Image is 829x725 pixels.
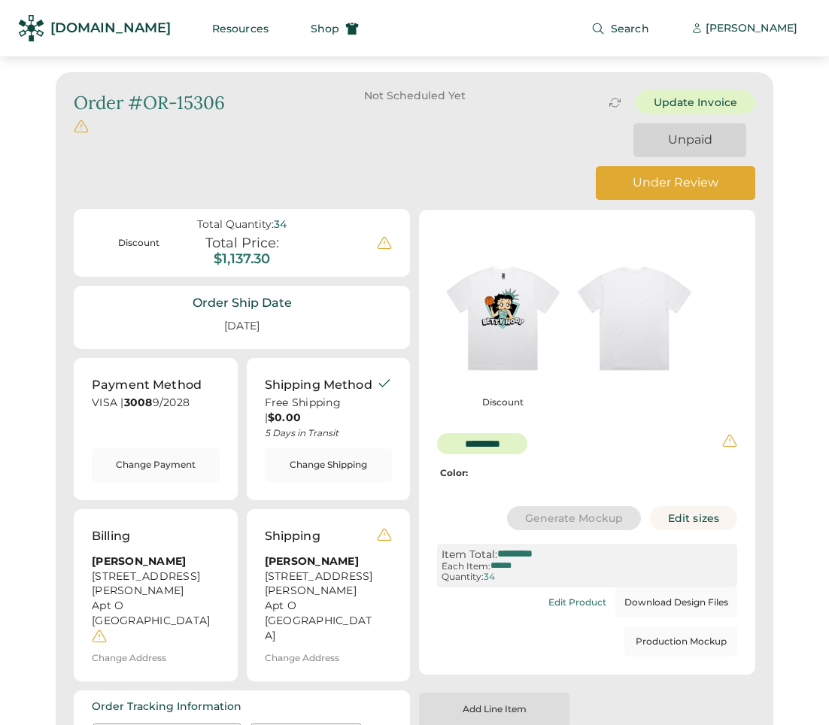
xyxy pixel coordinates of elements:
[265,653,339,663] div: Change Address
[624,626,737,657] button: Production Mockup
[124,396,153,409] strong: 3008
[206,313,278,340] div: [DATE]
[442,561,490,572] div: Each Item:
[265,396,378,426] div: Free Shipping |
[650,506,737,530] button: Edit sizes
[92,554,242,629] div: [STREET_ADDRESS][PERSON_NAME] Apt O [GEOGRAPHIC_DATA]
[651,132,728,148] div: Unpaid
[442,548,497,561] div: Item Total:
[507,506,642,530] button: Generate Mockup
[50,19,171,38] div: [DOMAIN_NAME]
[92,376,202,394] div: Payment Method
[205,235,279,252] div: Total Price:
[74,90,225,116] div: Order #OR-15306
[320,90,509,101] div: Not Scheduled Yet
[443,396,563,409] div: Discount
[214,251,270,268] div: $1,137.30
[442,572,484,582] div: Quantity:
[611,23,649,34] span: Search
[265,527,320,545] div: Shipping
[197,218,274,231] div: Total Quantity:
[265,448,393,482] button: Change Shipping
[440,467,468,478] strong: Color:
[92,653,166,663] div: Change Address
[614,174,737,191] div: Under Review
[193,295,292,311] div: Order Ship Date
[92,396,242,414] div: VISA | 9/2028
[293,14,377,44] button: Shop
[548,597,606,608] div: Edit Product
[569,248,700,380] img: generate-image
[573,14,667,44] button: Search
[268,411,301,424] strong: $0.00
[265,554,359,568] strong: [PERSON_NAME]
[92,527,130,545] div: Billing
[265,554,378,644] div: [STREET_ADDRESS][PERSON_NAME] Apt O [GEOGRAPHIC_DATA]
[311,23,339,34] span: Shop
[437,248,569,380] img: generate-image
[101,237,177,250] div: Discount
[706,21,797,36] div: [PERSON_NAME]
[265,427,378,439] div: 5 Days in Transit
[484,572,495,582] div: 34
[194,14,287,44] button: Resources
[92,554,186,568] strong: [PERSON_NAME]
[274,218,287,231] div: 34
[18,15,44,41] img: Rendered Logo - Screens
[265,376,372,394] div: Shipping Method
[636,90,755,114] button: Update Invoice
[615,587,737,617] button: Download Design Files
[92,448,220,482] button: Change Payment
[92,699,241,714] div: Order Tracking Information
